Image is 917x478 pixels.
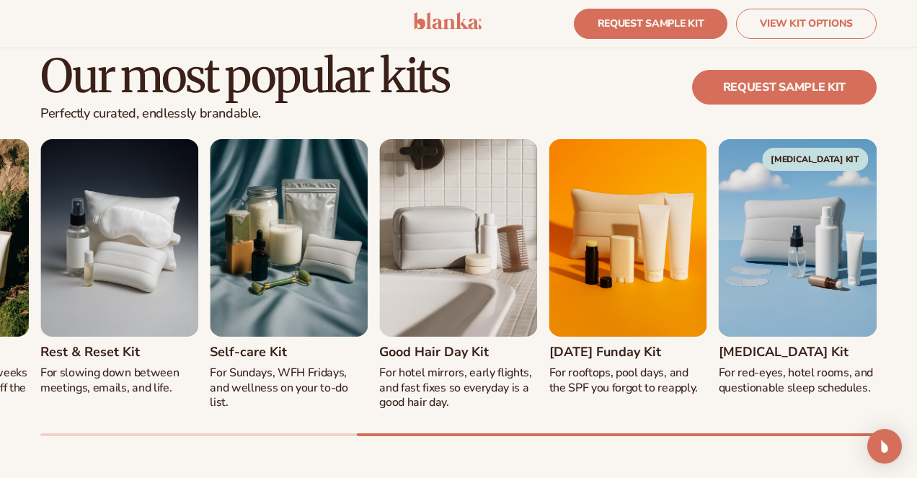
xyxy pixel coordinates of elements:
[210,139,368,410] div: 5 / 8
[40,345,140,360] h3: Rest & Reset Kit
[379,366,537,410] p: For hotel mirrors, early flights, and fast fixes so everyday is a good hair day.
[549,139,707,395] div: 7 / 8
[736,9,877,39] a: VIEW KIT OPTIONS
[719,345,849,360] h3: [MEDICAL_DATA] Kit
[210,139,368,337] img: Shopify Image 11
[867,429,902,464] div: Open Intercom Messenger
[549,366,707,396] p: For rooftops, pool days, and the SPF you forgot to reapply.
[574,9,728,39] a: REQUEST SAMPLE KIT
[379,139,537,410] div: 6 / 8
[719,366,877,396] p: For red-eyes, hotel rooms, and questionable sleep schedules.
[549,345,661,360] h3: [DATE] Funday Kit
[379,139,537,337] img: Shopify Image 12
[40,366,198,396] p: For slowing down between meetings, emails, and life.
[40,52,449,100] h2: Our most popular kits
[692,70,877,105] a: REQUEST SAMPLE KIT
[413,12,482,35] a: logo
[40,106,449,122] p: Perfectly curated, endlessly brandable.
[719,139,877,395] div: 8 / 8
[379,345,489,360] h3: Good Hair Day Kit
[210,366,368,410] p: For Sundays, WFH Fridays, and wellness on your to-do list.
[40,139,198,337] img: Shopify Image 10
[210,345,287,360] h3: Self-care Kit
[413,12,482,30] img: logo
[762,148,868,171] span: [MEDICAL_DATA] Kit
[549,139,707,337] img: Shopify Image 13
[40,139,198,395] div: 4 / 8
[719,139,877,337] img: Shopify Image 14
